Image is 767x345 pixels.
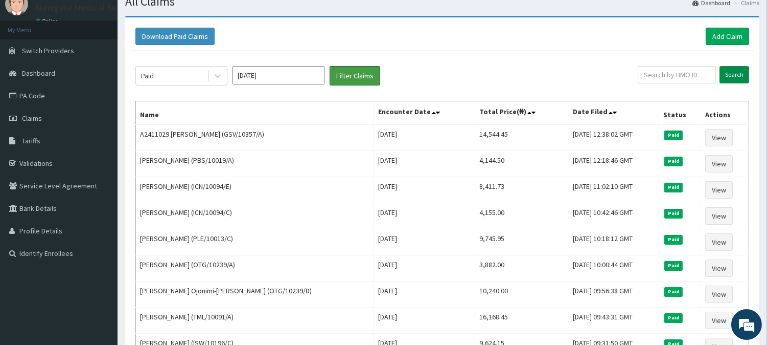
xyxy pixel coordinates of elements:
a: View [705,129,733,146]
th: Total Price(₦) [475,101,569,125]
th: Actions [701,101,749,125]
td: [PERSON_NAME] (OTG/10239/A) [136,255,374,282]
a: View [705,207,733,225]
td: [DATE] 10:00:44 GMT [569,255,659,282]
td: [DATE] 09:56:38 GMT [569,282,659,308]
td: 4,144.50 [475,151,569,177]
td: 14,544.45 [475,124,569,151]
a: View [705,286,733,303]
span: Paid [664,261,683,270]
span: Paid [664,131,683,140]
span: Paid [664,209,683,218]
td: [PERSON_NAME] (PBS/10019/A) [136,151,374,177]
td: [DATE] 10:18:12 GMT [569,229,659,255]
p: Newgate Medical Services [36,3,141,12]
a: Add Claim [706,28,749,45]
td: [DATE] [374,282,475,308]
td: 4,155.00 [475,203,569,229]
td: [PERSON_NAME] (PLE/10013/C) [136,229,374,255]
span: Paid [664,287,683,296]
td: 3,882.00 [475,255,569,282]
td: [DATE] [374,255,475,282]
span: Claims [22,114,42,123]
button: Filter Claims [330,66,380,85]
td: 10,240.00 [475,282,569,308]
th: Status [659,101,701,125]
td: 16,168.45 [475,308,569,334]
span: Paid [664,183,683,192]
td: [DATE] [374,229,475,255]
td: [DATE] [374,308,475,334]
td: 8,411.73 [475,177,569,203]
input: Search by HMO ID [638,66,716,83]
td: [PERSON_NAME] (TML/10091/A) [136,308,374,334]
th: Name [136,101,374,125]
a: View [705,260,733,277]
a: View [705,181,733,199]
div: Minimize live chat window [168,5,192,30]
div: Paid [141,71,154,81]
td: A2411029 [PERSON_NAME] (GSV/10357/A) [136,124,374,151]
input: Search [719,66,749,83]
td: [DATE] 09:43:31 GMT [569,308,659,334]
input: Select Month and Year [233,66,324,84]
span: Dashboard [22,69,55,78]
span: Paid [664,313,683,322]
span: Tariffs [22,136,40,145]
a: View [705,312,733,329]
span: Paid [664,235,683,244]
td: [PERSON_NAME] (ICN/10094/E) [136,177,374,203]
th: Date Filed [569,101,659,125]
td: [DATE] [374,124,475,151]
td: [PERSON_NAME] Ojonimi-[PERSON_NAME] (OTG/10239/D) [136,282,374,308]
div: Chat with us now [53,57,172,71]
td: [DATE] 10:42:46 GMT [569,203,659,229]
td: [PERSON_NAME] (ICN/10094/C) [136,203,374,229]
th: Encounter Date [374,101,475,125]
a: View [705,233,733,251]
button: Download Paid Claims [135,28,215,45]
span: We're online! [59,106,141,209]
img: d_794563401_company_1708531726252_794563401 [19,51,41,77]
td: [DATE] [374,177,475,203]
td: [DATE] 11:02:10 GMT [569,177,659,203]
span: Switch Providers [22,46,74,55]
a: View [705,155,733,172]
td: [DATE] [374,203,475,229]
td: [DATE] [374,151,475,177]
span: Paid [664,157,683,166]
a: Online [36,17,60,25]
td: [DATE] 12:18:46 GMT [569,151,659,177]
td: 9,745.95 [475,229,569,255]
textarea: Type your message and hit 'Enter' [5,233,195,269]
td: [DATE] 12:38:02 GMT [569,124,659,151]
